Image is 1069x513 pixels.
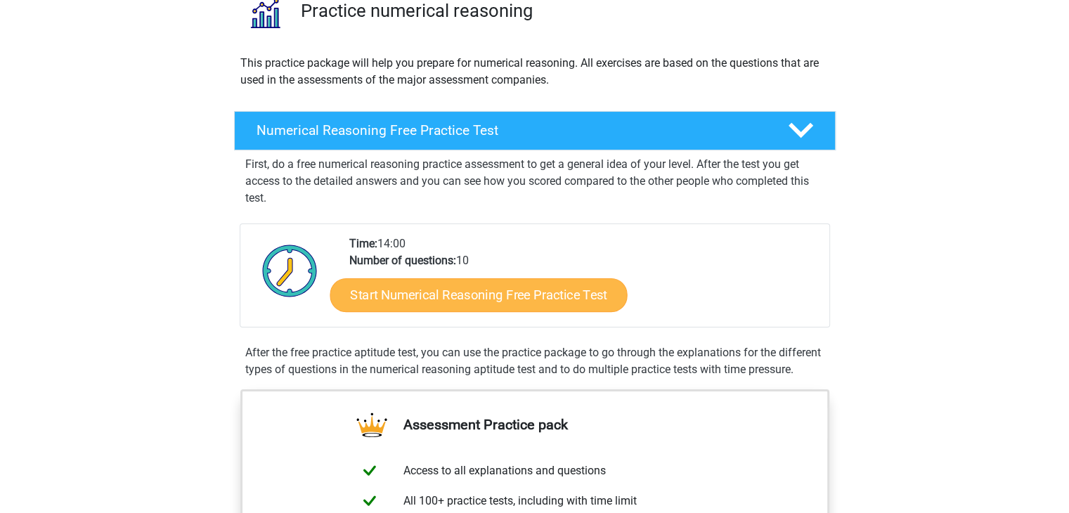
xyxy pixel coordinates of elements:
a: Start Numerical Reasoning Free Practice Test [330,278,627,311]
div: 14:00 10 [339,235,829,327]
h4: Numerical Reasoning Free Practice Test [257,122,765,138]
div: After the free practice aptitude test, you can use the practice package to go through the explana... [240,344,830,378]
p: First, do a free numerical reasoning practice assessment to get a general idea of your level. Aft... [245,156,824,207]
p: This practice package will help you prepare for numerical reasoning. All exercises are based on t... [240,55,829,89]
b: Number of questions: [349,254,456,267]
a: Numerical Reasoning Free Practice Test [228,111,841,150]
b: Time: [349,237,377,250]
img: Clock [254,235,325,306]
